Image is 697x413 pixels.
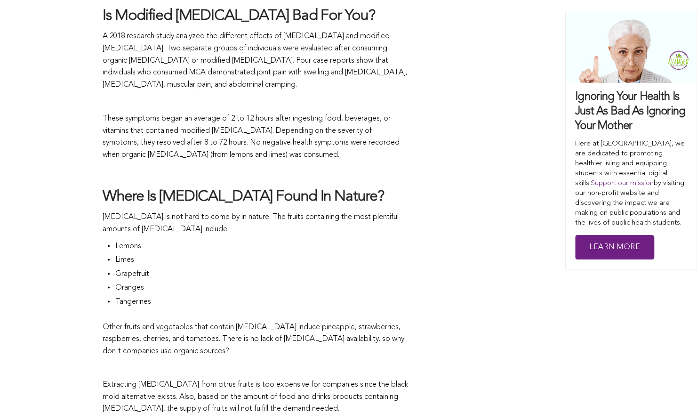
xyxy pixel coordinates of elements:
p: These symptoms began an average of 2 to 12 hours after ingesting food, beverages, or vitamins tha... [103,113,409,161]
h2: Where Is [MEDICAL_DATA] Found In Nature? [103,187,409,207]
li: Limes [115,254,409,268]
li: Lemons [115,240,409,254]
li: Oranges [115,282,409,296]
iframe: Chat Widget [650,368,697,413]
li: Tangerines [115,296,409,310]
h2: Is Modified [MEDICAL_DATA] Bad For You? [103,7,409,26]
li: Grapefruit [115,268,409,282]
p: Other fruits and vegetables that contain [MEDICAL_DATA] induce pineapple, strawberries, raspberri... [103,321,409,357]
a: Learn More [575,235,654,260]
p: [MEDICAL_DATA] is not hard to come by in nature. The fruits containing the most plentiful amounts... [103,211,409,235]
p: A 2018 research study analyzed the different effects of [MEDICAL_DATA] and modified [MEDICAL_DATA... [103,31,409,91]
